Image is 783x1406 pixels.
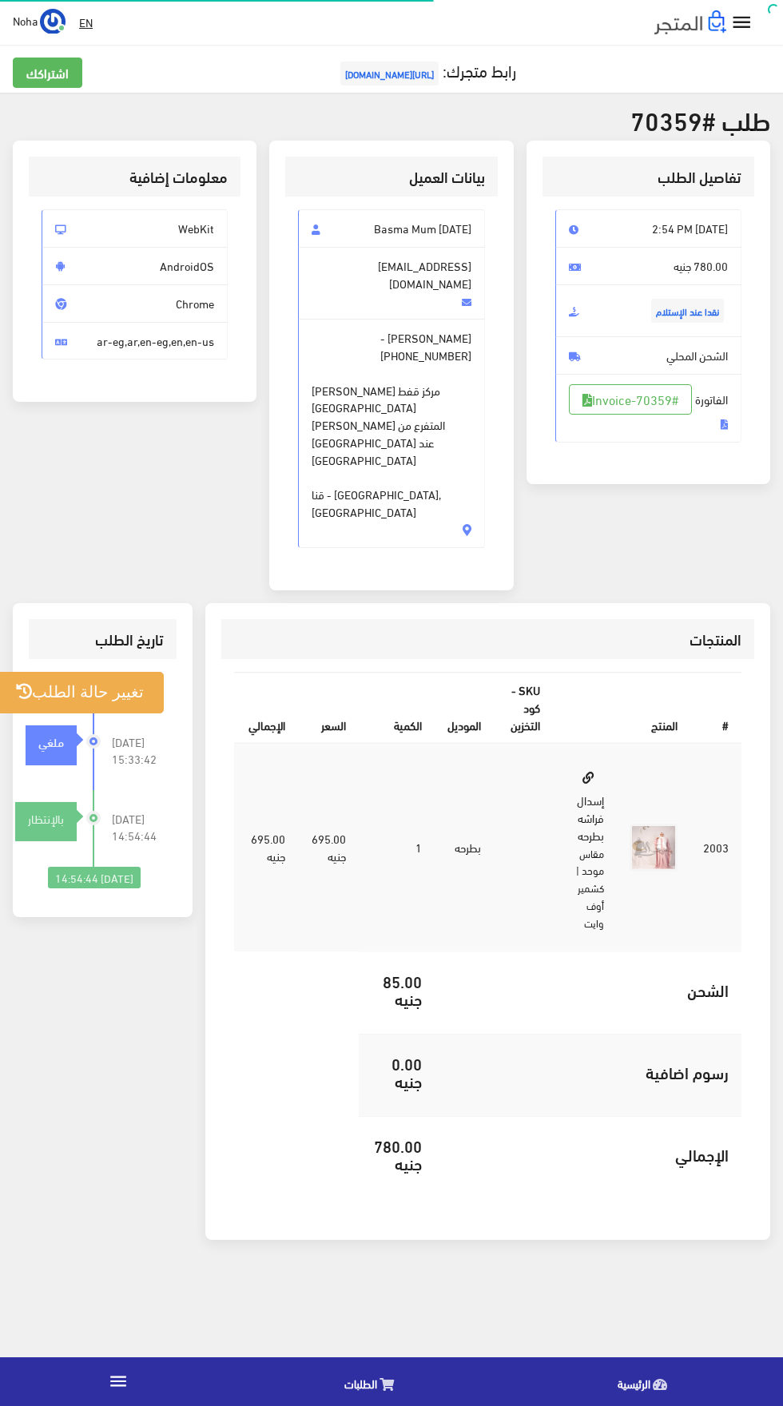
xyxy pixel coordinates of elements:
a: الطلبات [236,1361,510,1402]
th: SKU - كود التخزين [494,673,552,743]
span: [PERSON_NAME] - [298,319,484,548]
i:  [730,11,753,34]
span: AndroidOS [42,247,228,285]
h5: 0.00 جنيه [372,1054,422,1090]
div: بالإنتظار [15,810,77,828]
span: [DATE] 14:54:44 [112,810,165,845]
h5: 780.00 جنيه [372,1137,422,1172]
th: الكمية [359,673,435,743]
img: ... [40,9,66,34]
a: ... Noha [13,8,66,34]
h3: معلومات إضافية [42,169,228,185]
span: [EMAIL_ADDRESS][DOMAIN_NAME] [298,247,484,320]
a: EN [73,8,99,37]
span: ar-eg,ar,en-eg,en,en-us [42,322,228,360]
span: Chrome [42,284,228,323]
h3: تفاصيل الطلب [555,169,741,185]
a: الرئيسية [510,1361,783,1402]
span: الطلبات [344,1373,377,1393]
i:  [108,1371,129,1392]
span: [URL][DOMAIN_NAME] [340,62,439,85]
a: اشتراكك [13,58,82,88]
th: المنتج [553,673,690,743]
h5: رسوم اضافية [447,1063,729,1081]
span: الفاتورة [555,374,741,443]
span: الرئيسية [618,1373,650,1393]
img: . [654,10,726,34]
td: بطرحه [435,743,494,951]
span: 780.00 جنيه [555,247,741,285]
td: 695.00 جنيه [234,743,298,951]
span: [PERSON_NAME] مركز قفط [GEOGRAPHIC_DATA][PERSON_NAME] المتفرع من [GEOGRAPHIC_DATA] عند [GEOGRAPHI... [312,364,471,521]
span: [PHONE_NUMBER] [380,347,471,364]
td: 2003 [690,743,741,951]
span: نقدا عند الإستلام [651,299,724,323]
td: 1 [359,743,435,951]
small: مقاس موحد [579,844,604,880]
span: الشحن المحلي [555,336,741,375]
span: Basma Mum [DATE] [298,209,484,248]
small: | كشمير أوف وايت [574,860,604,932]
th: # [690,673,741,743]
span: [DATE] 15:33:42 [112,733,165,769]
td: إسدال فراشه بطرحه [553,743,617,951]
a: #Invoice-70359 [569,384,692,415]
th: الموديل [435,673,494,743]
strong: ملغي [38,733,64,750]
a: رابط متجرك:[URL][DOMAIN_NAME] [336,55,516,85]
span: Noha [13,10,38,30]
h3: بيانات العميل [298,169,484,185]
h5: اﻹجمالي [447,1146,729,1163]
td: 695.00 جنيه [298,743,360,951]
h3: المنتجات [234,632,741,647]
span: [DATE] 2:54 PM [555,209,741,248]
h5: 85.00 جنيه [372,972,422,1007]
h3: تاريخ الطلب [42,632,164,647]
th: السعر [298,673,360,743]
h5: الشحن [447,981,729,999]
div: [DATE] 14:54:44 [48,867,141,889]
h2: طلب #70359 [13,105,770,133]
span: WebKit [42,209,228,248]
th: اﻹجمالي [234,673,298,743]
u: EN [79,12,93,32]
